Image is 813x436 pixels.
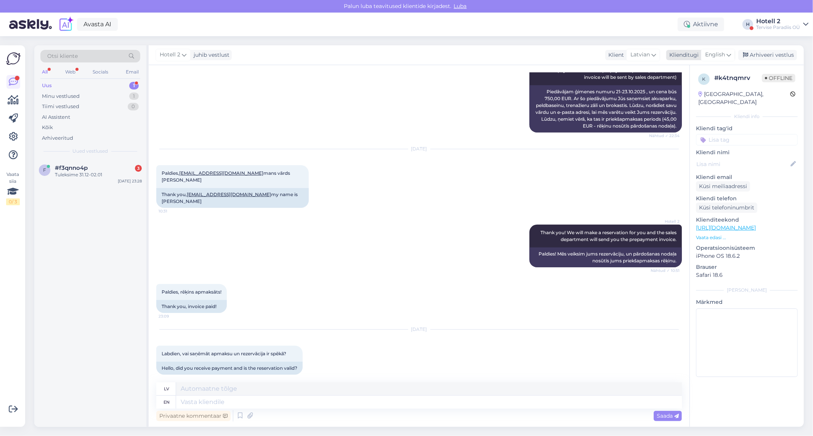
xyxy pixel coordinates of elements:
[55,171,142,178] div: Tuleksime 31.12-02.01
[42,82,52,89] div: Uus
[696,298,798,306] p: Märkmed
[529,85,682,133] div: Piedāvājam ģimenes numuru 21-23.10.2025 , un cena būs 750,00 EUR. Ar šo piedāvājumu Jūs saņemsiet...
[164,396,170,409] div: en
[696,234,798,241] p: Vaata edasi ...
[657,412,679,419] span: Saada
[6,198,20,205] div: 0 / 3
[696,203,757,213] div: Küsi telefoninumbrit
[77,18,118,31] a: Avasta AI
[540,230,678,242] span: Thank you! We will make a reservation for you and the sales department will send you the prepayme...
[696,252,798,260] p: iPhone OS 18.6.2
[43,167,46,173] span: f
[702,76,706,82] span: k
[73,148,108,155] span: Uued vestlused
[42,113,70,121] div: AI Assistent
[651,219,680,224] span: Hotell 2
[129,93,139,100] div: 1
[42,134,73,142] div: Arhiveeritud
[156,188,309,208] div: Thank you, my name is [PERSON_NAME]
[42,124,53,131] div: Kõik
[162,289,221,295] span: Paldies, rēķins apmaksāts!
[156,300,227,313] div: Thank you, invoice paid!
[6,51,21,66] img: Askly Logo
[756,18,808,30] a: Hotell 2Tervise Paradiis OÜ
[191,51,229,59] div: juhib vestlust
[529,248,682,267] div: Paldies! Mēs veiksim jums rezervāciju, un pārdošanas nodaļa nosūtīs jums priekšapmaksas rēķinu.
[696,195,798,203] p: Kliendi telefon
[162,170,291,183] span: Paldies, mans vārds [PERSON_NAME]
[118,178,142,184] div: [DATE] 23:28
[696,181,750,192] div: Küsi meiliaadressi
[47,52,78,60] span: Otsi kliente
[42,103,79,110] div: Tiimi vestlused
[58,16,74,32] img: explore-ai
[742,19,753,30] div: H
[156,362,303,375] div: Hello, did you receive payment and is the reservation valid?
[159,313,187,319] span: 23:09
[187,192,271,197] a: [EMAIL_ADDRESS][DOMAIN_NAME]
[714,73,762,83] div: # k4tnqmrv
[666,51,699,59] div: Klienditugi
[160,51,180,59] span: Hotell 2
[6,171,20,205] div: Vaata siia
[696,244,798,252] p: Operatsioonisüsteem
[696,125,798,133] p: Kliendi tag'id
[42,93,80,100] div: Minu vestlused
[630,51,650,59] span: Latvian
[159,208,187,214] span: 10:31
[64,67,77,77] div: Web
[162,351,286,356] span: Labdien, vai saņēmāt apmaksu un rezervācija ir spēkā?
[156,411,231,421] div: Privaatne kommentaar
[756,18,800,24] div: Hotell 2
[696,113,798,120] div: Kliendi info
[696,271,798,279] p: Safari 18.6
[159,375,187,381] span: 23:24
[452,3,469,10] span: Luba
[91,67,110,77] div: Socials
[762,74,795,82] span: Offline
[696,134,798,145] input: Lisa tag
[696,149,798,157] p: Kliendi nimi
[164,382,170,395] div: lv
[696,216,798,224] p: Klienditeekond
[605,51,624,59] div: Klient
[696,173,798,181] p: Kliendi email
[179,170,263,176] a: [EMAIL_ADDRESS][DOMAIN_NAME]
[705,51,725,59] span: English
[124,67,140,77] div: Email
[678,18,724,31] div: Aktiivne
[698,90,790,106] div: [GEOGRAPHIC_DATA], [GEOGRAPHIC_DATA]
[738,50,797,60] div: Arhiveeri vestlus
[651,268,680,273] span: Nähtud ✓ 10:51
[40,67,49,77] div: All
[55,164,88,171] span: #f3qnno4p
[649,133,680,139] span: Nähtud ✓ 22:34
[129,82,139,89] div: 1
[135,165,142,172] div: 3
[156,145,682,152] div: [DATE]
[696,224,756,231] a: [URL][DOMAIN_NAME]
[128,103,139,110] div: 0
[696,287,798,294] div: [PERSON_NAME]
[696,160,789,168] input: Lisa nimi
[696,263,798,271] p: Brauser
[156,326,682,333] div: [DATE]
[756,24,800,30] div: Tervise Paradiis OÜ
